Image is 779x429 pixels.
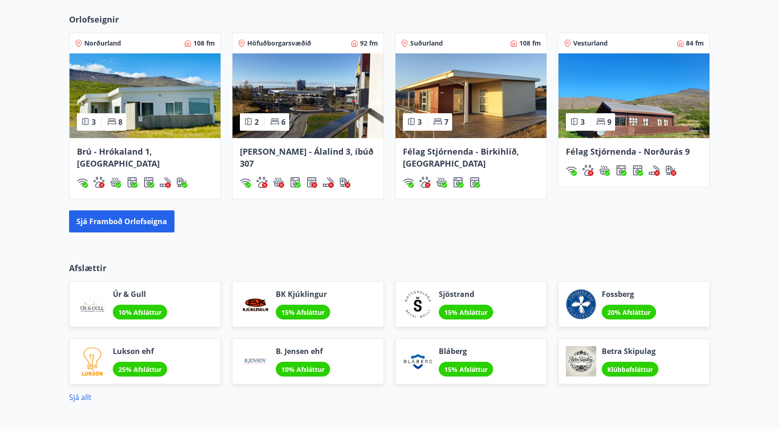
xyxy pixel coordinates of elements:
div: Gæludýr [256,177,267,188]
img: Paella dish [70,53,221,138]
img: HJRyFFsYp6qjeUYhR4dAD8CaCEsnIFYZ05miwXoh.svg [77,177,88,188]
span: [PERSON_NAME] - Álalind 3, íbúð 307 [240,146,373,169]
span: 108 fm [193,39,215,48]
img: Paella dish [233,53,384,138]
span: 3 [581,117,585,127]
span: Fossberg [602,289,656,299]
span: 3 [418,117,422,127]
div: Þvottavél [616,165,627,176]
img: Paella dish [395,53,546,138]
span: 9 [607,117,611,127]
span: Suðurland [410,39,443,48]
img: nH7E6Gw2rvWFb8XaSdRp44dhkQaj4PJkOoRYItBQ.svg [339,177,350,188]
span: 108 fm [519,39,541,48]
span: 25% Afsláttur [118,365,162,374]
span: Úr & Gull [113,289,167,299]
img: HJRyFFsYp6qjeUYhR4dAD8CaCEsnIFYZ05miwXoh.svg [566,165,577,176]
img: h89QDIuHlAdpqTriuIvuEWkTH976fOgBEOOeu1mi.svg [110,177,121,188]
span: 10% Afsláttur [118,308,162,317]
div: Heitur pottur [599,165,610,176]
span: Lukson ehf [113,346,167,356]
div: Hleðslustöð fyrir rafbíla [339,177,350,188]
span: 15% Afsláttur [444,365,488,374]
div: Þurrkari [469,177,480,188]
span: 15% Afsláttur [444,308,488,317]
span: B. Jensen ehf [276,346,330,356]
img: pxcaIm5dSOV3FS4whs1soiYWTwFQvksT25a9J10C.svg [582,165,593,176]
img: Dl16BY4EX9PAW649lg1C3oBuIaAsR6QVDQBO2cTm.svg [616,165,627,176]
div: Þráðlaust net [403,177,414,188]
span: Norðurland [84,39,121,48]
span: Orlofseignir [69,13,119,25]
div: Þurrkari [143,177,154,188]
div: Reykingar / Vape [323,177,334,188]
span: Sjöstrand [439,289,493,299]
div: Þráðlaust net [240,177,251,188]
span: 6 [281,117,285,127]
img: QNIUl6Cv9L9rHgMXwuzGLuiJOj7RKqxk9mBFPqjq.svg [323,177,334,188]
span: 7 [444,117,448,127]
img: hddCLTAnxqFUMr1fxmbGG8zWilo2syolR0f9UjPn.svg [306,177,317,188]
span: 8 [118,117,122,127]
img: hddCLTAnxqFUMr1fxmbGG8zWilo2syolR0f9UjPn.svg [632,165,643,176]
div: Gæludýr [93,177,105,188]
img: QNIUl6Cv9L9rHgMXwuzGLuiJOj7RKqxk9mBFPqjq.svg [649,165,660,176]
img: HJRyFFsYp6qjeUYhR4dAD8CaCEsnIFYZ05miwXoh.svg [240,177,251,188]
div: Þráðlaust net [77,177,88,188]
div: Hleðslustöð fyrir rafbíla [665,165,676,176]
img: pxcaIm5dSOV3FS4whs1soiYWTwFQvksT25a9J10C.svg [419,177,430,188]
a: Sjá allt [69,392,92,402]
span: Bláberg [439,346,493,356]
img: QNIUl6Cv9L9rHgMXwuzGLuiJOj7RKqxk9mBFPqjq.svg [160,177,171,188]
span: Félag Stjórnenda - Norðurás 9 [566,146,690,157]
img: h89QDIuHlAdpqTriuIvuEWkTH976fOgBEOOeu1mi.svg [436,177,447,188]
img: nH7E6Gw2rvWFb8XaSdRp44dhkQaj4PJkOoRYItBQ.svg [176,177,187,188]
div: Heitur pottur [436,177,447,188]
span: Vesturland [573,39,608,48]
div: Þvottavél [127,177,138,188]
p: Afslættir [69,262,710,274]
button: Sjá framboð orlofseigna [69,210,174,232]
span: Brú - Hrókaland 1, [GEOGRAPHIC_DATA] [77,146,160,169]
img: Paella dish [558,53,709,138]
span: 15% Afsláttur [281,308,325,317]
div: Hleðslustöð fyrir rafbíla [176,177,187,188]
div: Þvottavél [290,177,301,188]
span: 20% Afsláttur [607,308,651,317]
div: Þvottavél [453,177,464,188]
img: Dl16BY4EX9PAW649lg1C3oBuIaAsR6QVDQBO2cTm.svg [290,177,301,188]
img: pxcaIm5dSOV3FS4whs1soiYWTwFQvksT25a9J10C.svg [93,177,105,188]
span: Klúbbafsláttur [607,365,653,374]
img: HJRyFFsYp6qjeUYhR4dAD8CaCEsnIFYZ05miwXoh.svg [403,177,414,188]
div: Heitur pottur [273,177,284,188]
div: Heitur pottur [110,177,121,188]
span: Félag Stjórnenda - Birkihlíð, [GEOGRAPHIC_DATA] [403,146,519,169]
img: hddCLTAnxqFUMr1fxmbGG8zWilo2syolR0f9UjPn.svg [469,177,480,188]
span: 92 fm [360,39,378,48]
div: Gæludýr [419,177,430,188]
div: Reykingar / Vape [160,177,171,188]
span: Höfuðborgarsvæðið [247,39,311,48]
img: Dl16BY4EX9PAW649lg1C3oBuIaAsR6QVDQBO2cTm.svg [127,177,138,188]
span: 10% Afsláttur [281,365,325,374]
div: Þráðlaust net [566,165,577,176]
div: Þurrkari [306,177,317,188]
div: Þurrkari [632,165,643,176]
span: BK Kjúklingur [276,289,330,299]
span: 2 [255,117,259,127]
span: 3 [92,117,96,127]
img: hddCLTAnxqFUMr1fxmbGG8zWilo2syolR0f9UjPn.svg [143,177,154,188]
img: h89QDIuHlAdpqTriuIvuEWkTH976fOgBEOOeu1mi.svg [599,165,610,176]
div: Reykingar / Vape [649,165,660,176]
img: pxcaIm5dSOV3FS4whs1soiYWTwFQvksT25a9J10C.svg [256,177,267,188]
span: 84 fm [686,39,704,48]
div: Gæludýr [582,165,593,176]
img: h89QDIuHlAdpqTriuIvuEWkTH976fOgBEOOeu1mi.svg [273,177,284,188]
span: Betra Skipulag [602,346,658,356]
img: Dl16BY4EX9PAW649lg1C3oBuIaAsR6QVDQBO2cTm.svg [453,177,464,188]
img: nH7E6Gw2rvWFb8XaSdRp44dhkQaj4PJkOoRYItBQ.svg [665,165,676,176]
